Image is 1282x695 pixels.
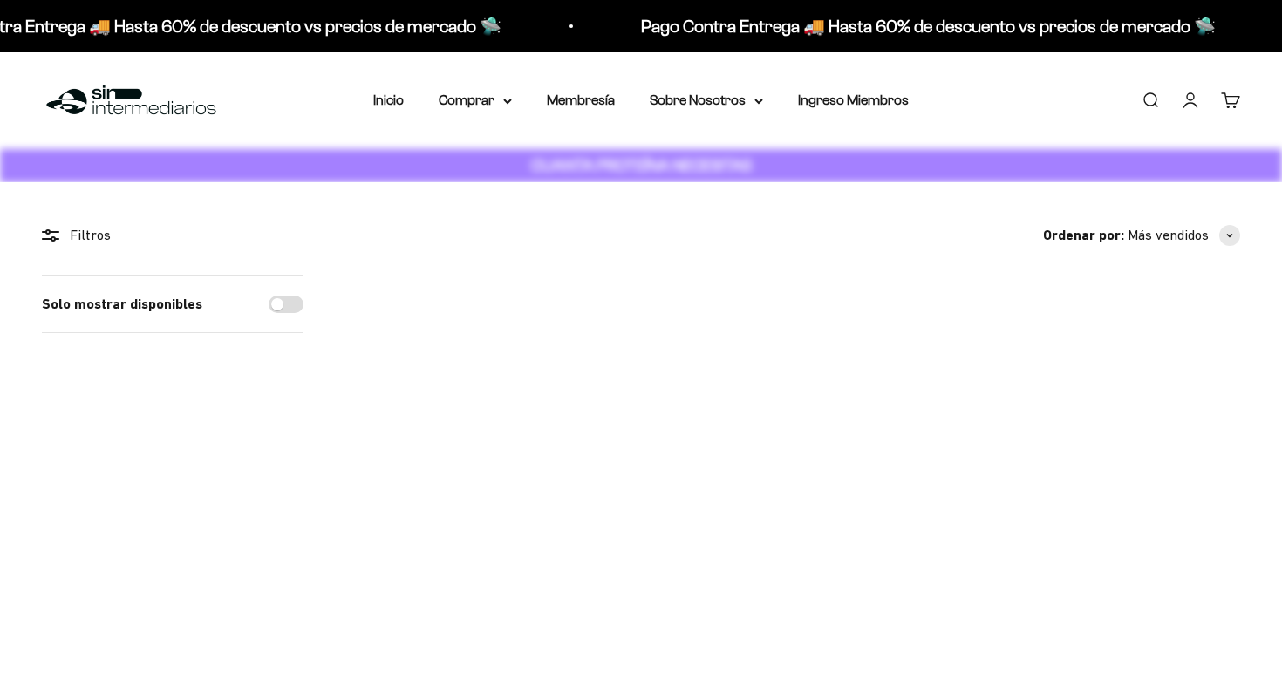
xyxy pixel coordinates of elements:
[1128,224,1240,247] button: Más vendidos
[42,224,303,247] div: Filtros
[373,92,404,107] a: Inicio
[439,89,512,112] summary: Comprar
[641,12,1216,40] p: Pago Contra Entrega 🚚 Hasta 60% de descuento vs precios de mercado 🛸
[42,293,202,316] label: Solo mostrar disponibles
[798,92,909,107] a: Ingreso Miembros
[650,89,763,112] summary: Sobre Nosotros
[547,92,615,107] a: Membresía
[1128,224,1209,247] span: Más vendidos
[1043,224,1124,247] span: Ordenar por:
[531,156,752,174] strong: CUANTA PROTEÍNA NECESITAS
